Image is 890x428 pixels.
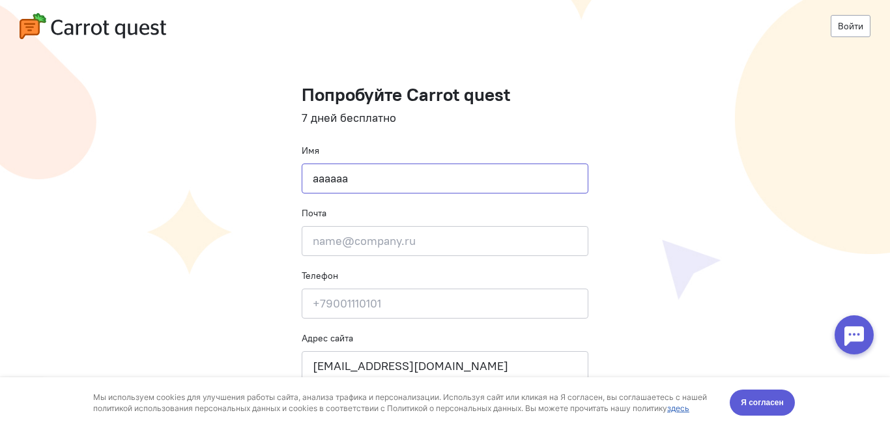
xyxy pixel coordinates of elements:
[302,332,353,345] label: Адрес сайта
[302,351,588,381] input: www.mywebsite.com
[302,289,588,319] input: +79001110101
[730,12,795,38] button: Я согласен
[302,111,588,124] h4: 7 дней бесплатно
[302,144,319,157] label: Имя
[302,269,338,282] label: Телефон
[93,14,715,36] div: Мы используем cookies для улучшения работы сайта, анализа трафика и персонализации. Используя сай...
[302,85,588,105] h1: Попробуйте Carrot quest
[302,207,326,220] label: Почта
[302,226,588,256] input: name@company.ru
[302,164,588,193] input: Ваше имя
[20,13,166,39] img: carrot-quest-logo.svg
[831,15,870,37] a: Войти
[667,26,689,36] a: здесь
[741,19,784,32] span: Я согласен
